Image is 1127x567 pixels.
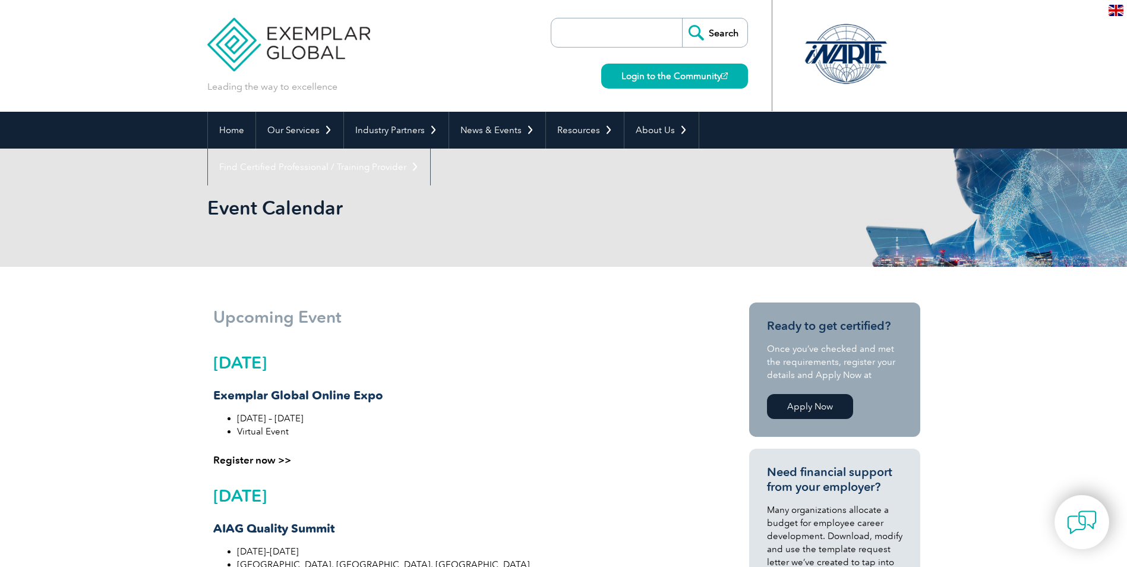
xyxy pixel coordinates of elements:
[721,73,728,79] img: open_square.png
[208,149,430,185] a: Find Certified Professional / Training Provider
[207,196,664,219] h1: Event Calendar
[256,112,343,149] a: Our Services
[237,425,699,438] li: Virtual Event
[546,112,624,149] a: Resources
[767,319,902,333] h3: Ready to get certified?
[767,465,902,494] h3: Need financial support from your employer?
[601,64,748,89] a: Login to the Community
[1109,5,1123,16] img: en
[213,388,383,402] strong: Exemplar Global Online Expo
[767,394,853,419] a: Apply Now
[682,18,747,47] input: Search
[213,308,700,325] h1: Upcoming Event
[237,412,699,425] li: [DATE] – [DATE]
[208,112,255,149] a: Home
[624,112,699,149] a: About Us
[344,112,449,149] a: Industry Partners
[767,342,902,382] p: Once you’ve checked and met the requirements, register your details and Apply Now at
[213,521,334,535] strong: AIAG Quality Summit
[1067,508,1097,537] img: contact-chat.png
[213,454,291,466] a: Register now >>
[213,486,699,505] h2: [DATE]
[237,545,699,558] li: [DATE]–[DATE]
[449,112,545,149] a: News & Events
[207,80,337,93] p: Leading the way to excellence
[213,353,699,372] h2: [DATE]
